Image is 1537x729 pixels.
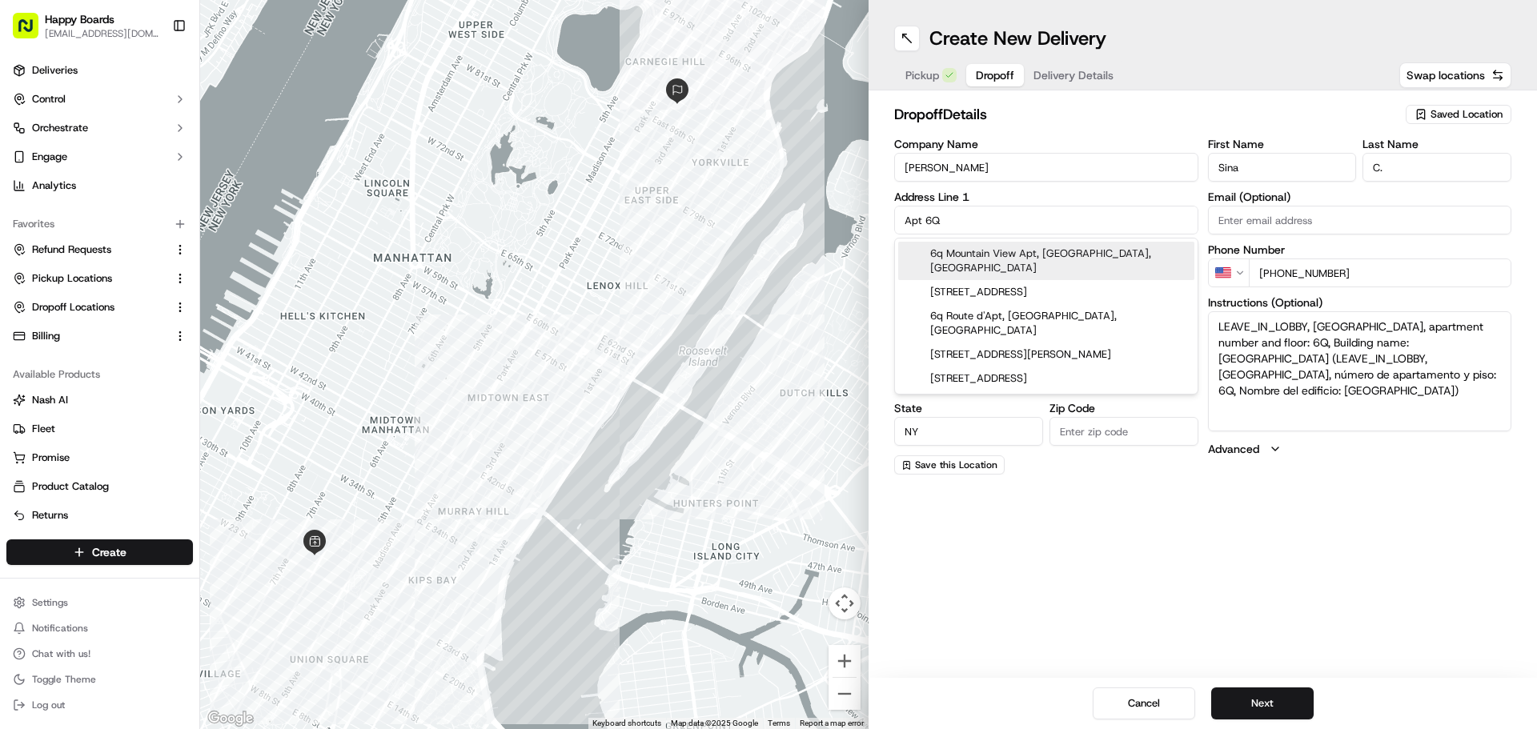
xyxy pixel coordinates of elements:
[1208,441,1259,457] label: Advanced
[671,719,758,727] span: Map data ©2025 Google
[248,205,291,224] button: See all
[6,445,193,471] button: Promise
[976,67,1014,83] span: Dropoff
[16,208,107,221] div: Past conversations
[6,539,193,565] button: Create
[13,508,187,523] a: Returns
[32,393,68,407] span: Nash AI
[215,291,221,304] span: •
[6,387,193,413] button: Nash AI
[1211,687,1314,719] button: Next
[6,115,193,141] button: Orchestrate
[204,708,257,729] a: Open this area in Google Maps (opens a new window)
[72,169,220,182] div: We're available if you need us!
[159,397,194,409] span: Pylon
[151,358,257,374] span: API Documentation
[32,358,122,374] span: Knowledge Base
[32,242,111,257] span: Refund Requests
[1362,138,1511,150] label: Last Name
[224,291,257,304] span: [DATE]
[829,678,861,710] button: Zoom out
[6,362,193,387] div: Available Products
[13,451,187,465] a: Promise
[1208,153,1357,182] input: Enter first name
[894,238,1198,395] div: Suggestions
[113,396,194,409] a: Powered byPylon
[905,67,939,83] span: Pickup
[32,63,78,78] span: Deliveries
[768,719,790,727] a: Terms (opens in new tab)
[894,191,1198,202] label: Address Line 1
[135,359,148,372] div: 💻
[32,300,114,314] span: Dropoff Locations
[16,359,29,372] div: 📗
[1249,258,1512,287] input: Enter phone number
[929,26,1106,51] h1: Create New Delivery
[32,596,68,609] span: Settings
[894,417,1043,446] input: Enter state
[915,459,997,471] span: Save this Location
[1208,441,1512,457] button: Advanced
[13,422,187,436] a: Fleet
[898,242,1194,280] div: 6q Mountain View Apt, [GEOGRAPHIC_DATA], [GEOGRAPHIC_DATA]
[16,16,48,48] img: Nash
[13,329,167,343] a: Billing
[13,479,187,494] a: Product Catalog
[1208,138,1357,150] label: First Name
[1208,297,1512,308] label: Instructions (Optional)
[45,11,114,27] span: Happy Boards
[16,153,45,182] img: 1736555255976-a54dd68f-1ca7-489b-9aae-adbdc363a1c4
[894,403,1043,414] label: State
[894,206,1198,234] input: Enter address
[32,150,67,164] span: Engage
[898,304,1194,342] div: 6q Route d'Apt, [GEOGRAPHIC_DATA], [GEOGRAPHIC_DATA]
[204,708,257,729] img: Google
[894,455,1005,475] button: Save this Location
[50,291,212,304] span: [PERSON_NAME] [PERSON_NAME]
[1208,191,1512,202] label: Email (Optional)
[1049,403,1198,414] label: Zip Code
[32,121,88,135] span: Orchestrate
[32,699,65,711] span: Log out
[6,416,193,442] button: Fleet
[1407,67,1485,83] span: Swap locations
[6,617,193,639] button: Notifications
[42,103,288,120] input: Got a question? Start typing here...
[6,694,193,716] button: Log out
[32,422,55,436] span: Fleet
[829,587,861,619] button: Map camera controls
[32,673,96,686] span: Toggle Theme
[1208,311,1512,431] textarea: LEAVE_IN_LOBBY, [GEOGRAPHIC_DATA], apartment number and floor: 6Q, Building name: [GEOGRAPHIC_DAT...
[6,58,193,83] a: Deliveries
[6,474,193,499] button: Product Catalog
[1208,244,1512,255] label: Phone Number
[13,393,187,407] a: Nash AI
[32,92,66,106] span: Control
[32,292,45,305] img: 1736555255976-a54dd68f-1ca7-489b-9aae-adbdc363a1c4
[1399,62,1511,88] button: Swap locations
[92,544,126,560] span: Create
[53,248,58,261] span: •
[1406,103,1511,126] button: Saved Location
[45,27,159,40] button: [EMAIL_ADDRESS][DOMAIN_NAME]
[32,622,88,635] span: Notifications
[32,647,90,660] span: Chat with us!
[32,178,76,193] span: Analytics
[1093,687,1195,719] button: Cancel
[1431,107,1503,122] span: Saved Location
[6,211,193,237] div: Favorites
[592,718,661,729] button: Keyboard shortcuts
[32,508,68,523] span: Returns
[13,300,167,314] a: Dropoff Locations
[6,294,193,320] button: Dropoff Locations
[898,367,1194,391] div: [STREET_ADDRESS]
[6,643,193,665] button: Chat with us!
[272,158,291,177] button: Start new chat
[16,64,291,90] p: Welcome 👋
[898,342,1194,367] div: [STREET_ADDRESS][PERSON_NAME]
[894,138,1198,150] label: Company Name
[32,329,60,343] span: Billing
[6,237,193,262] button: Refund Requests
[1033,67,1114,83] span: Delivery Details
